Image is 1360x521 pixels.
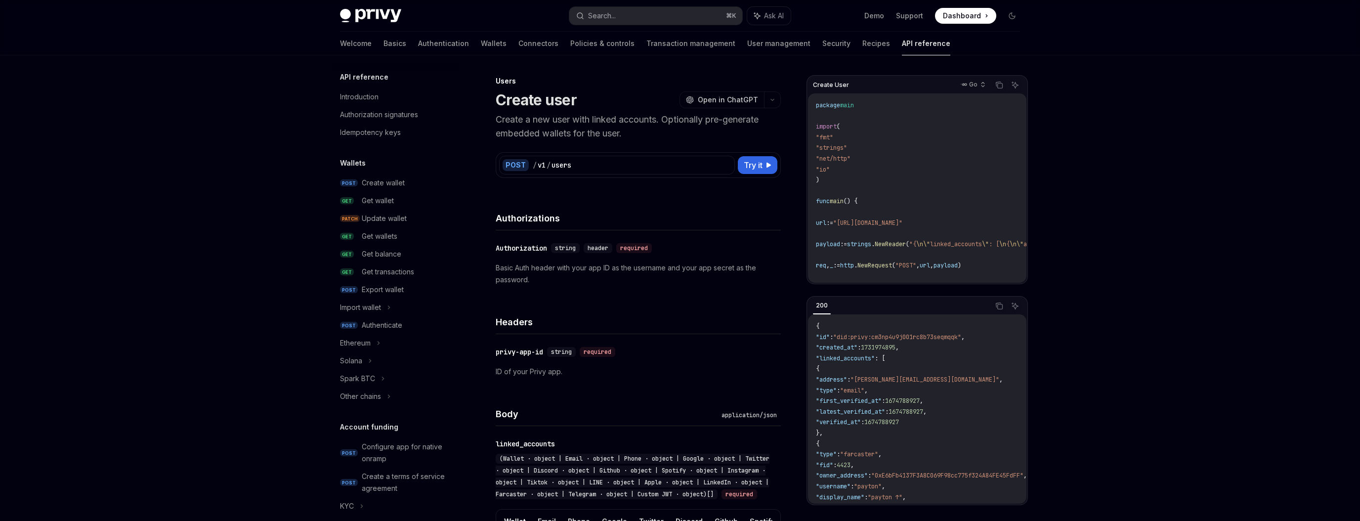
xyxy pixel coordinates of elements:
[837,461,850,469] span: 4423
[826,261,830,269] span: ,
[840,387,864,394] span: "email"
[816,219,826,227] span: url
[816,333,830,341] span: "id"
[830,133,833,141] span: "
[496,243,547,253] div: Authorization
[340,251,354,258] span: GET
[906,240,909,248] span: (
[816,344,857,351] span: "created_at"
[340,286,358,294] span: POST
[418,32,469,55] a: Authentication
[340,449,358,457] span: POST
[816,101,840,109] span: package
[837,123,840,130] span: (
[833,219,902,227] span: "[URL][DOMAIN_NAME]"
[340,233,354,240] span: GET
[332,245,459,263] a: GETGet balance
[533,160,537,170] div: /
[999,240,1006,248] span: \n
[816,472,868,479] span: "owner_address"
[844,197,857,205] span: () {
[1023,472,1027,479] span: ,
[813,81,849,89] span: Create User
[538,160,546,170] div: v1
[923,408,927,416] span: ,
[826,166,830,174] span: "
[892,261,895,269] span: (
[362,177,405,189] div: Create wallet
[816,461,833,469] span: "fid"
[1004,8,1020,24] button: Toggle dark mode
[1023,240,1048,248] span: address
[718,410,781,420] div: application/json
[844,144,847,152] span: "
[816,155,819,163] span: "
[340,391,381,402] div: Other chains
[819,166,826,174] span: io
[362,471,453,494] div: Create a terms of service agreement
[816,493,864,501] span: "display_name"
[840,450,878,458] span: "farcaster"
[902,32,950,55] a: API reference
[816,440,819,448] span: {
[875,354,885,362] span: : [
[816,144,819,152] span: "
[833,261,840,269] span: :=
[340,71,388,83] h5: API reference
[816,429,823,437] span: },
[383,32,406,55] a: Basics
[885,397,920,405] span: 1674788927
[340,302,381,313] div: Import wallet
[332,316,459,334] a: POSTAuthenticate
[646,32,735,55] a: Transaction management
[916,240,923,248] span: \n
[875,240,906,248] span: NewReader
[864,387,868,394] span: ,
[864,11,884,21] a: Demo
[332,106,459,124] a: Authorization signatures
[993,300,1006,312] button: Copy the contents from the code block
[680,91,764,108] button: Open in ChatGPT
[340,322,358,329] span: POST
[840,101,854,109] span: main
[830,197,844,205] span: main
[819,133,830,141] span: fmt
[555,244,576,252] span: string
[332,210,459,227] a: PATCHUpdate wallet
[816,376,847,384] span: "address"
[864,493,868,501] span: :
[896,11,923,21] a: Support
[340,215,360,222] span: PATCH
[1009,300,1021,312] button: Ask AI
[332,174,459,192] a: POSTCreate wallet
[340,157,366,169] h5: Wallets
[616,243,652,253] div: required
[496,407,718,421] h4: Body
[496,439,555,449] div: linked_accounts
[819,155,847,163] span: net/http
[882,482,885,490] span: ,
[816,240,840,248] span: payload
[850,482,854,490] span: :
[819,144,844,152] span: strings
[1017,240,1023,248] span: \"
[934,261,958,269] span: payload
[935,8,996,24] a: Dashboard
[830,261,833,269] span: _
[496,347,543,357] div: privy-app-id
[833,461,837,469] span: :
[698,95,758,105] span: Open in ChatGPT
[816,354,875,362] span: "linked_accounts"
[868,472,871,479] span: :
[340,373,375,385] div: Spark BTC
[362,319,402,331] div: Authenticate
[503,159,529,171] div: POST
[547,160,551,170] div: /
[864,418,899,426] span: 1674788927
[738,156,777,174] button: Try it
[496,366,781,378] p: ID of your Privy app.
[580,347,615,357] div: required
[961,333,965,341] span: ,
[1006,240,1010,248] span: {
[837,387,840,394] span: :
